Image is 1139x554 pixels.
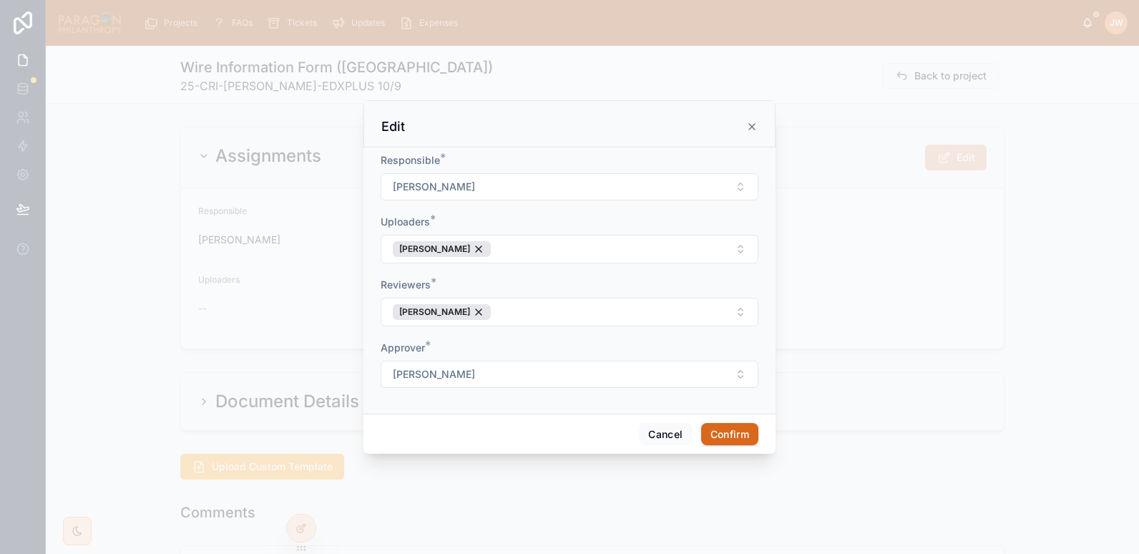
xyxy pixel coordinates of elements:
button: Cancel [639,423,692,446]
button: Select Button [381,173,758,200]
span: Reviewers [381,278,431,291]
h3: Edit [381,118,405,135]
span: Responsible [381,154,440,166]
button: Select Button [381,298,758,326]
span: [PERSON_NAME] [393,367,475,382]
span: [PERSON_NAME] [399,306,470,318]
button: Confirm [701,423,758,446]
button: Select Button [381,361,758,388]
span: Approver [381,341,425,354]
button: Select Button [381,235,758,263]
span: [PERSON_NAME] [399,243,470,255]
button: Unselect 29 [393,241,491,257]
span: [PERSON_NAME] [393,180,475,194]
button: Unselect 29 [393,304,491,320]
span: Uploaders [381,215,430,228]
